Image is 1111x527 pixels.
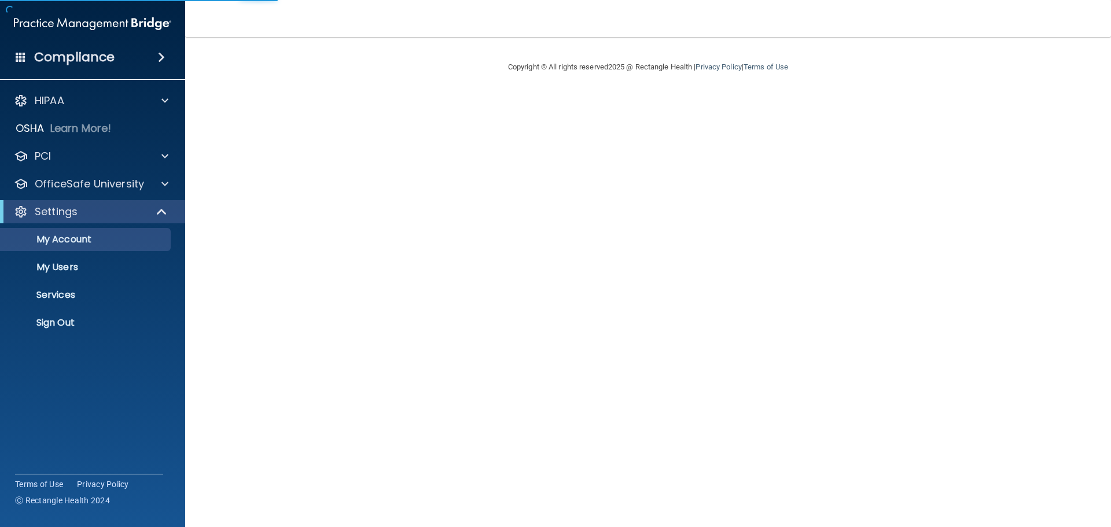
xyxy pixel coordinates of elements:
[34,49,115,65] h4: Compliance
[744,62,788,71] a: Terms of Use
[14,149,168,163] a: PCI
[437,49,859,86] div: Copyright © All rights reserved 2025 @ Rectangle Health | |
[15,495,110,506] span: Ⓒ Rectangle Health 2024
[8,289,165,301] p: Services
[35,205,78,219] p: Settings
[14,205,168,219] a: Settings
[8,261,165,273] p: My Users
[14,94,168,108] a: HIPAA
[8,317,165,329] p: Sign Out
[77,478,129,490] a: Privacy Policy
[14,12,171,35] img: PMB logo
[15,478,63,490] a: Terms of Use
[16,121,45,135] p: OSHA
[14,177,168,191] a: OfficeSafe University
[35,177,144,191] p: OfficeSafe University
[50,121,112,135] p: Learn More!
[696,62,741,71] a: Privacy Policy
[35,94,64,108] p: HIPAA
[8,234,165,245] p: My Account
[35,149,51,163] p: PCI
